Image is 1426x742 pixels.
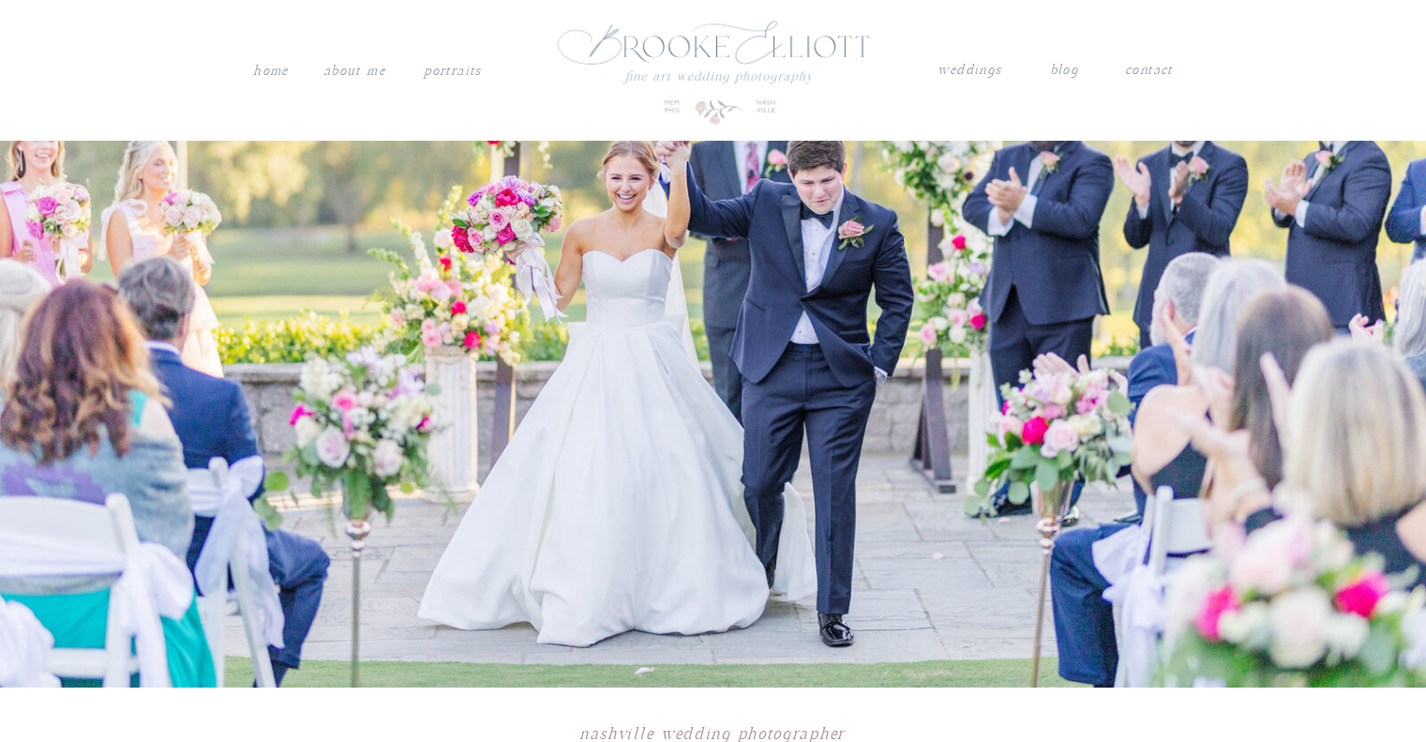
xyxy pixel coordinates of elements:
[938,58,1003,83] a: weddings
[1050,58,1078,83] a: blog
[422,59,485,78] a: PORTRAITS
[322,59,388,83] a: About me
[1125,58,1174,77] a: contact
[253,59,290,83] a: Home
